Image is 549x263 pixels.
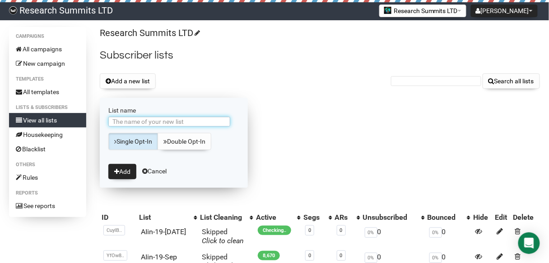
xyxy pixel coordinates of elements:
th: Active: No sort applied, activate to apply an ascending sort [254,211,302,224]
a: Research Summits LTD [100,27,199,38]
button: Add [108,164,136,179]
a: 0 [340,227,343,233]
span: 0% [365,227,377,238]
div: ARs [335,213,352,222]
a: Rules [9,170,86,185]
th: List: No sort applied, activate to apply an ascending sort [137,211,198,224]
div: Delete [513,213,538,222]
button: Research Summits LTD [379,5,466,17]
th: ID: No sort applied, sorting is disabled [100,211,137,224]
th: Hide: No sort applied, sorting is disabled [471,211,493,224]
a: 0 [308,227,311,233]
div: Active [256,213,293,222]
h2: Subscriber lists [100,47,540,63]
span: 0% [429,227,442,238]
th: Edit: No sort applied, sorting is disabled [493,211,512,224]
a: 0 [308,253,311,258]
label: List name [108,106,239,114]
td: 0 [361,224,426,249]
div: List Cleaning [200,213,245,222]
li: Lists & subscribers [9,102,86,113]
img: bccbfd5974049ef095ce3c15df0eef5a [9,6,17,14]
a: Double Opt-In [158,133,211,150]
span: YfOw8.. [103,250,127,261]
span: 8,670 [258,251,280,260]
button: Search all lists [483,73,540,89]
span: 0% [365,253,377,263]
a: All templates [9,85,86,99]
a: Cancel [142,168,167,175]
div: Hide [473,213,491,222]
a: AIin-19-[DATE] [141,227,186,236]
span: 0% [429,253,442,263]
a: See reports [9,199,86,213]
th: Delete: No sort applied, sorting is disabled [512,211,540,224]
div: Bounced [428,213,462,222]
img: 2.jpg [384,7,391,14]
a: 0 [340,253,343,258]
div: Open Intercom Messenger [518,232,540,254]
li: Templates [9,74,86,85]
div: List [139,213,189,222]
button: [PERSON_NAME] [471,5,538,17]
div: ID [102,213,135,222]
span: CuylB.. [103,225,125,236]
a: AIin-19-Sep [141,253,177,261]
input: The name of your new list [108,117,230,127]
th: ARs: No sort applied, activate to apply an ascending sort [333,211,361,224]
a: New campaign [9,56,86,71]
a: Single Opt-In [108,133,158,150]
a: Housekeeping [9,127,86,142]
a: View all lists [9,113,86,127]
div: Unsubscribed [363,213,417,222]
div: Segs [303,213,324,222]
span: Skipped [202,227,244,245]
span: Checking.. [258,226,291,235]
a: Click to clean [202,236,244,245]
a: All campaigns [9,42,86,56]
th: Segs: No sort applied, activate to apply an ascending sort [302,211,333,224]
button: Add a new list [100,73,156,89]
th: List Cleaning: No sort applied, activate to apply an ascending sort [198,211,254,224]
div: Edit [495,213,510,222]
li: Reports [9,188,86,199]
li: Others [9,159,86,170]
a: Blacklist [9,142,86,156]
th: Unsubscribed: No sort applied, activate to apply an ascending sort [361,211,426,224]
th: Bounced: No sort applied, activate to apply an ascending sort [426,211,471,224]
td: 0 [426,224,471,249]
li: Campaigns [9,31,86,42]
